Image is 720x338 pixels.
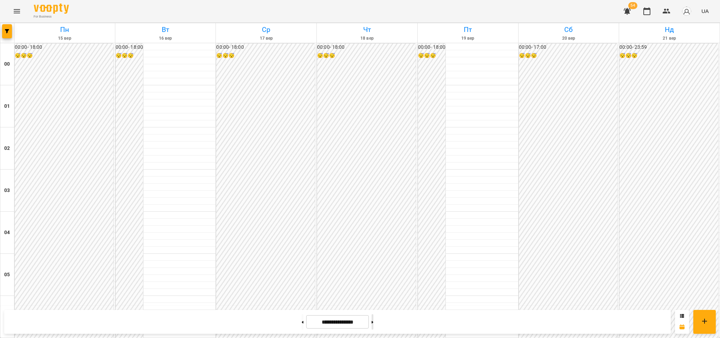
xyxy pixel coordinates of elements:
h6: 😴😴😴 [519,52,618,60]
h6: 17 вер [217,35,315,42]
h6: Сб [520,24,618,35]
h6: Нд [620,24,719,35]
h6: 00:00 - 18:00 [418,44,445,51]
button: UA [699,5,712,18]
h6: 05 [4,271,10,279]
h6: 00:00 - 18:00 [116,44,143,51]
span: For Business [34,14,69,19]
span: 54 [628,2,637,9]
h6: Пн [15,24,114,35]
h6: 20 вер [520,35,618,42]
h6: 00:00 - 23:59 [619,44,718,51]
h6: 😴😴😴 [418,52,445,60]
h6: 02 [4,145,10,152]
h6: Ср [217,24,315,35]
h6: 😴😴😴 [15,52,114,60]
h6: 00 [4,60,10,68]
img: Voopty Logo [34,4,69,14]
h6: Вт [116,24,215,35]
h6: 16 вер [116,35,215,42]
h6: 01 [4,102,10,110]
h6: 04 [4,229,10,237]
h6: 00:00 - 18:00 [317,44,416,51]
h6: 😴😴😴 [619,52,718,60]
h6: 00:00 - 17:00 [519,44,618,51]
h6: 18 вер [318,35,416,42]
h6: Чт [318,24,416,35]
h6: 19 вер [419,35,517,42]
span: UA [701,7,709,15]
h6: Пт [419,24,517,35]
h6: 21 вер [620,35,719,42]
h6: 00:00 - 18:00 [216,44,315,51]
h6: 😴😴😴 [116,52,143,60]
h6: 00:00 - 18:00 [15,44,114,51]
h6: 😴😴😴 [317,52,416,60]
h6: 😴😴😴 [216,52,315,60]
img: avatar_s.png [682,6,692,16]
h6: 15 вер [15,35,114,42]
h6: 03 [4,187,10,194]
button: Menu [8,3,25,20]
